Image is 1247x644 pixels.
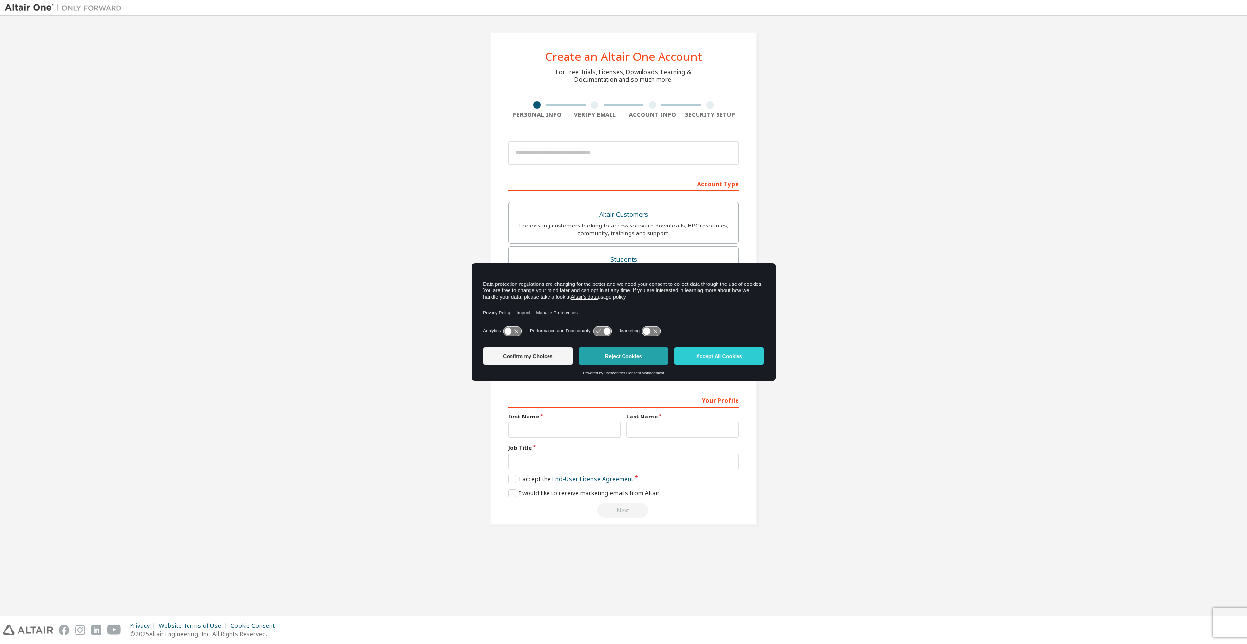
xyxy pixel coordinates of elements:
[508,392,739,408] div: Your Profile
[130,622,159,630] div: Privacy
[75,625,85,635] img: instagram.svg
[545,51,702,62] div: Create an Altair One Account
[159,622,230,630] div: Website Terms of Use
[3,625,53,635] img: altair_logo.svg
[508,111,566,119] div: Personal Info
[514,208,733,222] div: Altair Customers
[508,175,739,191] div: Account Type
[5,3,127,13] img: Altair One
[508,475,633,483] label: I accept the
[230,622,281,630] div: Cookie Consent
[508,489,660,497] label: I would like to receive marketing emails from Altair
[91,625,101,635] img: linkedin.svg
[623,111,681,119] div: Account Info
[508,444,739,452] label: Job Title
[514,222,733,237] div: For existing customers looking to access software downloads, HPC resources, community, trainings ...
[552,475,633,483] a: End-User License Agreement
[508,413,621,420] label: First Name
[130,630,281,638] p: © 2025 Altair Engineering, Inc. All Rights Reserved.
[508,503,739,518] div: Read and acccept EULA to continue
[59,625,69,635] img: facebook.svg
[566,111,624,119] div: Verify Email
[626,413,739,420] label: Last Name
[107,625,121,635] img: youtube.svg
[681,111,739,119] div: Security Setup
[514,253,733,266] div: Students
[556,68,691,84] div: For Free Trials, Licenses, Downloads, Learning & Documentation and so much more.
